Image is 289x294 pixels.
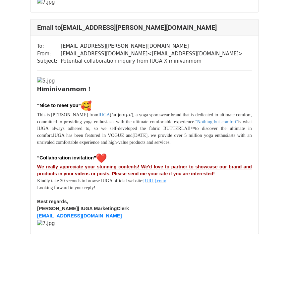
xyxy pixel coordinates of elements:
span: IUGA has been featured in VOGUE and [53,133,133,138]
span: , a yoga sportswear brand that is dedicated to ultimate comfor [133,112,250,117]
font: IUGA [98,112,110,117]
span: Collaboration invitation [39,155,94,161]
td: [EMAIL_ADDRESS][DOMAIN_NAME] < [EMAIL_ADDRESS][DOMAIN_NAME] > [61,50,243,58]
h4: Email to [EMAIL_ADDRESS][PERSON_NAME][DOMAIN_NAME] [37,24,252,31]
font: " [195,119,197,124]
td: [EMAIL_ADDRESS][PERSON_NAME][DOMAIN_NAME] [61,42,243,50]
span: This is [PERSON_NAME] from (/aɪˈjoʊɡə/) [37,112,133,117]
span: “ [37,155,39,161]
span: ” [94,155,107,161]
iframe: Chat Widget [256,262,289,294]
span: Kindly take 30 seconds to browse IUGA official website: [37,179,144,184]
u: We really appreciate your stunning contents! W [37,164,145,170]
span: [DATE], we provide over 5 million yoga enthusiasts with an unrivaled comfortable experience and h... [37,133,252,145]
font: Hi [37,86,43,92]
font: minivanmom [43,86,86,92]
span: Nice to meet you [39,103,78,108]
span: Clerk [117,206,129,211]
span: ” [79,103,91,108]
td: Potential collaboration inquiry from IUGA X minivanmom [61,57,243,65]
span: | IUGA Marketing [78,206,117,211]
img: ❤️ [96,153,107,164]
span: Best regards, [37,199,68,205]
span: “ [37,103,39,108]
font: ！ [86,86,92,92]
span: . [169,140,171,145]
img: 7.jpg [37,220,55,228]
td: Subject: [37,57,61,65]
font: Nothing but comfort" [197,119,238,124]
font: Looking forward to your reply! [37,186,95,191]
td: To: [37,42,61,50]
img: 🥰 [81,101,91,111]
a: [URL].com/ [144,179,166,184]
img: 5.jpg [37,77,55,85]
div: 聊天小组件 [256,262,289,294]
a: [EMAIL_ADDRESS][DOMAIN_NAME] [37,213,122,219]
span: is what IUGA always adhered to, so we self-developed the fabric BUTTERLAB™ [37,119,252,131]
td: From: [37,50,61,58]
span: [PERSON_NAME] [37,206,78,211]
